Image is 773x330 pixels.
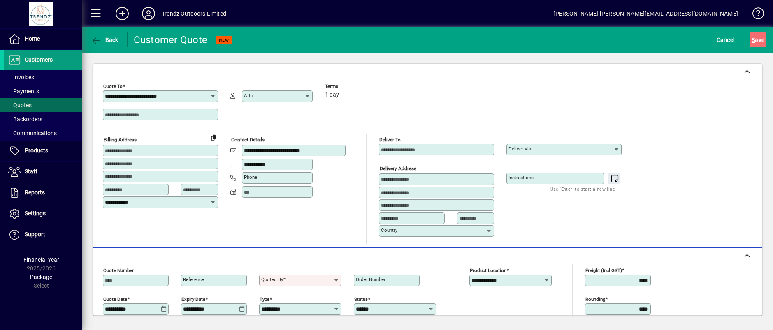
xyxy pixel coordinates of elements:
[508,146,531,152] mat-label: Deliver via
[8,102,32,108] span: Quotes
[244,174,257,180] mat-label: Phone
[752,37,755,43] span: S
[752,33,764,46] span: ave
[750,32,766,47] button: Save
[585,267,622,273] mat-label: Freight (incl GST)
[134,33,208,46] div: Customer Quote
[4,224,82,245] a: Support
[25,168,37,175] span: Staff
[103,83,123,89] mat-label: Quote To
[4,182,82,203] a: Reports
[553,7,738,20] div: [PERSON_NAME] [PERSON_NAME][EMAIL_ADDRESS][DOMAIN_NAME]
[25,231,45,238] span: Support
[25,210,46,217] span: Settings
[354,296,368,302] mat-label: Status
[260,296,269,302] mat-label: Type
[181,296,205,302] mat-label: Expiry date
[244,92,253,98] mat-label: Attn
[109,6,135,21] button: Add
[183,277,204,282] mat-label: Reference
[4,112,82,126] a: Backorders
[8,74,34,81] span: Invoices
[30,274,52,280] span: Package
[585,296,605,302] mat-label: Rounding
[103,267,134,273] mat-label: Quote number
[746,2,763,28] a: Knowledge Base
[379,137,401,143] mat-label: Deliver To
[4,162,82,182] a: Staff
[261,277,283,282] mat-label: Quoted by
[508,175,534,180] mat-label: Instructions
[717,33,735,46] span: Cancel
[8,88,39,95] span: Payments
[207,131,220,144] button: Copy to Delivery address
[25,35,40,42] span: Home
[4,98,82,112] a: Quotes
[135,6,162,21] button: Profile
[25,147,48,154] span: Products
[8,130,57,136] span: Communications
[325,92,339,98] span: 1 day
[4,141,82,161] a: Products
[8,116,42,122] span: Backorders
[4,29,82,49] a: Home
[89,32,121,47] button: Back
[325,84,374,89] span: Terms
[25,56,53,63] span: Customers
[381,227,397,233] mat-label: Country
[4,70,82,84] a: Invoices
[4,126,82,140] a: Communications
[23,256,59,263] span: Financial Year
[715,32,737,47] button: Cancel
[25,189,45,196] span: Reports
[550,184,615,194] mat-hint: Use 'Enter' to start a new line
[91,37,118,43] span: Back
[470,267,506,273] mat-label: Product location
[162,7,226,20] div: Trendz Outdoors Limited
[103,296,127,302] mat-label: Quote date
[4,84,82,98] a: Payments
[219,37,229,43] span: NEW
[4,203,82,224] a: Settings
[356,277,385,282] mat-label: Order number
[82,32,128,47] app-page-header-button: Back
